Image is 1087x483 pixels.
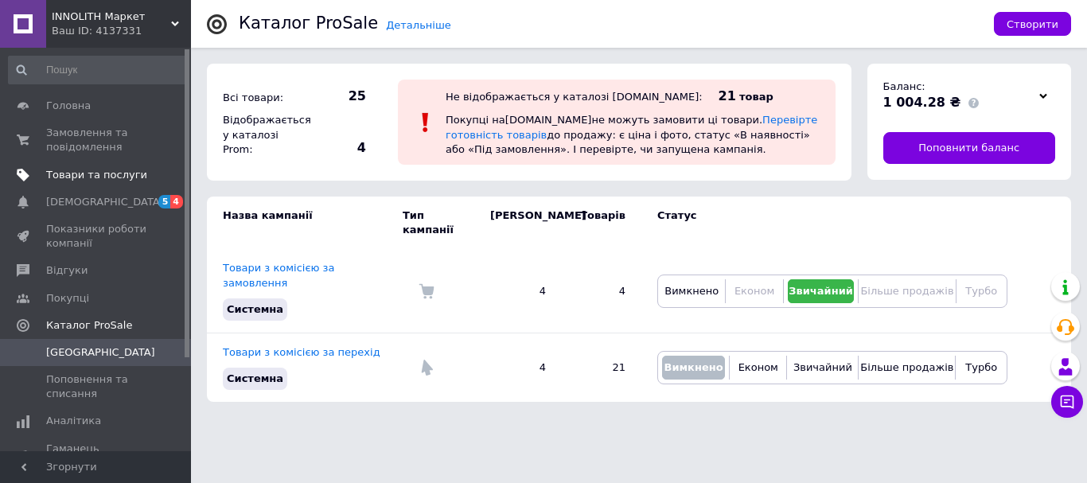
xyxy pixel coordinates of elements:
img: :exclamation: [414,111,438,134]
span: Покупці на [DOMAIN_NAME] не можуть замовити ці товари. до продажу: є ціна і фото, статус «В наявн... [446,114,817,154]
span: Більше продажів [860,285,953,297]
div: Відображається у каталозі Prom: [219,109,306,161]
td: 4 [562,249,641,333]
td: Тип кампанії [403,197,474,249]
span: Створити [1007,18,1058,30]
div: Всі товари: [219,87,306,109]
span: INNOLITH Маркет [52,10,171,24]
button: Економ [734,356,782,380]
td: Статус [641,197,1007,249]
span: [GEOGRAPHIC_DATA] [46,345,155,360]
span: Турбо [965,285,997,297]
span: [DEMOGRAPHIC_DATA] [46,195,164,209]
span: Покупці [46,291,89,306]
td: Товарів [562,197,641,249]
div: Ваш ID: 4137331 [52,24,191,38]
button: Турбо [960,356,1003,380]
span: 4 [170,195,183,208]
span: 5 [158,195,171,208]
span: Гаманець компанії [46,442,147,470]
button: Створити [994,12,1071,36]
span: Показники роботи компанії [46,222,147,251]
img: Комісія за замовлення [419,283,434,299]
span: Турбо [965,361,997,373]
span: Системна [227,372,283,384]
button: Більше продажів [863,279,951,303]
span: товар [739,91,773,103]
a: Товари з комісією за замовлення [223,262,334,288]
span: 4 [310,139,366,157]
a: Товари з комісією за перехід [223,346,380,358]
span: Відгуки [46,263,88,278]
span: Баланс: [883,80,925,92]
td: 21 [562,333,641,402]
a: Детальніше [386,19,451,31]
span: 21 [719,88,736,103]
span: Каталог ProSale [46,318,132,333]
div: Каталог ProSale [239,15,378,32]
img: Комісія за перехід [419,360,434,376]
td: Назва кампанії [207,197,403,249]
span: Більше продажів [860,361,953,373]
input: Пошук [8,56,188,84]
button: Економ [730,279,778,303]
span: Системна [227,303,283,315]
button: Вимкнено [662,356,725,380]
a: Перевірте готовність товарів [446,114,817,140]
button: Турбо [960,279,1003,303]
span: 25 [310,88,366,105]
td: 4 [474,333,562,402]
div: Не відображається у каталозі [DOMAIN_NAME]: [446,91,703,103]
span: Звичайний [789,285,853,297]
span: Головна [46,99,91,113]
a: Поповнити баланс [883,132,1056,164]
td: [PERSON_NAME] [474,197,562,249]
span: 1 004.28 ₴ [883,95,961,110]
span: Аналітика [46,414,101,428]
button: Більше продажів [863,356,951,380]
span: Товари та послуги [46,168,147,182]
span: Вимкнено [664,361,723,373]
span: Замовлення та повідомлення [46,126,147,154]
button: Чат з покупцем [1051,386,1083,418]
button: Звичайний [788,279,855,303]
span: Поповнити баланс [918,141,1019,155]
button: Звичайний [791,356,854,380]
td: 4 [474,249,562,333]
button: Вимкнено [662,279,721,303]
span: Поповнення та списання [46,372,147,401]
span: Звичайний [793,361,852,373]
span: Вимкнено [664,285,719,297]
span: Економ [738,361,778,373]
span: Економ [734,285,774,297]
